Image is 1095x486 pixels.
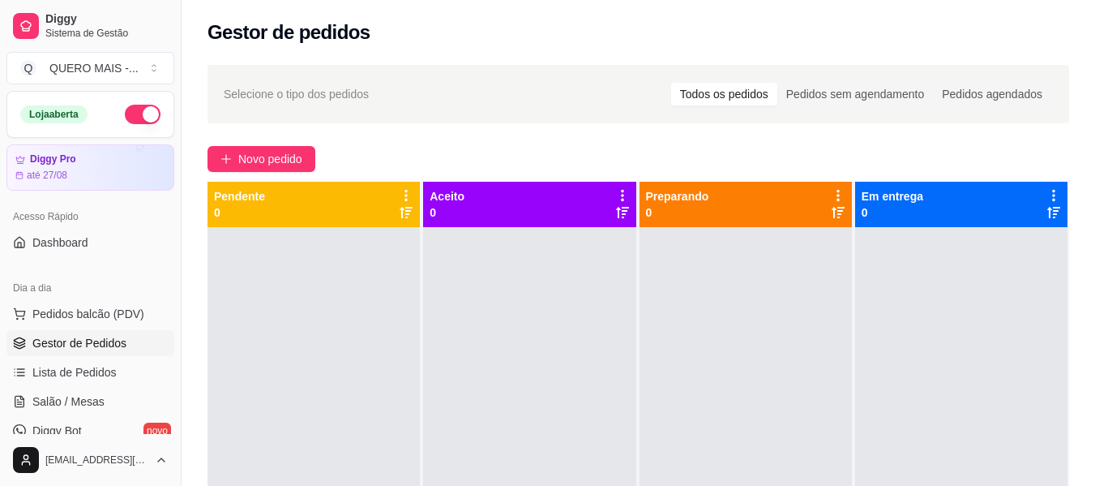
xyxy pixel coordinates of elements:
[32,335,126,351] span: Gestor de Pedidos
[6,230,174,256] a: Dashboard
[6,301,174,327] button: Pedidos balcão (PDV)
[214,204,265,221] p: 0
[32,306,144,322] span: Pedidos balcão (PDV)
[45,27,168,40] span: Sistema de Gestão
[6,275,174,301] div: Dia a dia
[220,153,232,165] span: plus
[32,234,88,251] span: Dashboard
[207,146,315,172] button: Novo pedido
[6,330,174,356] a: Gestor de Pedidos
[238,150,302,168] span: Novo pedido
[6,441,174,480] button: [EMAIL_ADDRESS][DOMAIN_NAME]
[125,105,160,124] button: Alterar Status
[45,12,168,27] span: Diggy
[6,144,174,191] a: Diggy Proaté 27/08
[6,52,174,84] button: Select a team
[6,204,174,230] div: Acesso Rápido
[6,389,174,415] a: Salão / Mesas
[6,418,174,444] a: Diggy Botnovo
[207,19,370,45] h2: Gestor de pedidos
[862,204,923,221] p: 0
[30,153,76,166] article: Diggy Pro
[862,188,923,204] p: Em entrega
[20,105,88,123] div: Loja aberta
[933,83,1051,105] div: Pedidos agendados
[32,394,105,410] span: Salão / Mesas
[224,85,369,103] span: Selecione o tipo dos pedidos
[6,6,174,45] a: DiggySistema de Gestão
[32,364,117,381] span: Lista de Pedidos
[671,83,777,105] div: Todos os pedidos
[430,204,464,221] p: 0
[646,204,709,221] p: 0
[6,359,174,385] a: Lista de Pedidos
[214,188,265,204] p: Pendente
[49,60,139,76] div: QUERO MAIS - ...
[430,188,464,204] p: Aceito
[32,423,82,439] span: Diggy Bot
[20,60,36,76] span: Q
[27,169,67,182] article: até 27/08
[45,454,148,467] span: [EMAIL_ADDRESS][DOMAIN_NAME]
[777,83,933,105] div: Pedidos sem agendamento
[646,188,709,204] p: Preparando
